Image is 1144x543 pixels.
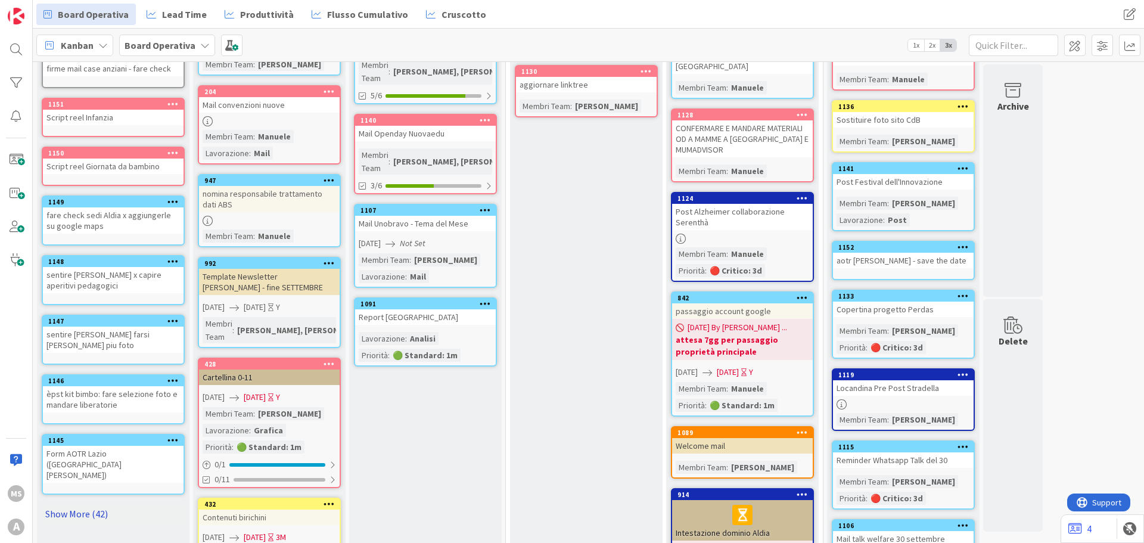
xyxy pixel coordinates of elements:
div: 1151 [48,100,184,108]
div: 1128CONFERMARE E MANDARE MATERIALI OD A MAMME A [GEOGRAPHIC_DATA] E MUMADVISOR [672,110,813,157]
div: 842 [672,293,813,303]
span: : [405,332,407,345]
div: 1128 [672,110,813,120]
div: Manuele [255,229,294,243]
div: Post Festival dell'Innovazione [833,174,974,190]
div: 1133 [833,291,974,302]
div: Cartellina 0-11 [199,370,340,385]
span: [DATE] [203,391,225,404]
div: Membri Team [837,197,887,210]
span: 2x [924,39,940,51]
a: 1119Locandina Pre Post StradellaMembri Team:[PERSON_NAME] [832,368,975,431]
span: : [887,324,889,337]
div: 🔴 Critico: 3d [707,264,765,277]
div: 1148sentire [PERSON_NAME] x capire aperitivi pedagogici [43,256,184,293]
span: : [866,341,868,354]
div: Membri Team [203,58,253,71]
span: : [388,349,390,362]
a: 992Template Newsletter [PERSON_NAME] - fine SETTEMBRE[DATE][DATE]YMembri Team:[PERSON_NAME], [PER... [198,257,341,348]
b: attesa 7gg per passaggio proprietà principale [676,334,809,358]
span: : [866,492,868,505]
a: 1115Reminder Whatsapp Talk del 30Membri Team:[PERSON_NAME]Priorità:🔴 Critico: 3d [832,440,975,510]
div: Manuele [889,73,928,86]
div: 204 [199,86,340,97]
div: Priorità [203,440,232,454]
span: : [388,155,390,168]
span: 5/6 [371,89,382,102]
div: Membri Team [676,81,726,94]
div: Priorità [676,399,705,412]
a: 1145Form AOTR Lazio ([GEOGRAPHIC_DATA][PERSON_NAME]) [42,434,185,495]
div: Sostituire foto sito CdB [833,112,974,128]
div: 1151 [43,99,184,110]
span: : [570,100,572,113]
div: Y [749,366,753,378]
div: 947nomina responsabile trattamento dati ABS [199,175,340,212]
div: 1124 [672,193,813,204]
div: Archive [997,99,1029,113]
a: Cruscotto [419,4,493,25]
span: : [253,58,255,71]
div: 1115Reminder Whatsapp Talk del 30 [833,442,974,468]
img: Visit kanbanzone.com [8,8,24,24]
div: Membri Team [359,148,388,175]
a: 1091Report [GEOGRAPHIC_DATA]Lavorazione:AnalisiPriorità:🟢 Standard: 1m [354,297,497,367]
span: : [232,440,234,454]
a: 1130aggiornare linktreeMembri Team:[PERSON_NAME] [515,65,658,117]
div: Mail Openday Nuovaedu [355,126,496,141]
a: 947nomina responsabile trattamento dati ABSMembri Team:Manuele [198,174,341,247]
a: 428Cartellina 0-11[DATE][DATE]YMembri Team:[PERSON_NAME]Lavorazione:GraficaPriorità:🟢 Standard: 1... [198,358,341,488]
a: 1148sentire [PERSON_NAME] x capire aperitivi pedagogici [42,255,185,305]
a: 1107Mail Unobravo - Tema del Mese[DATE]Not SetMembri Team:[PERSON_NAME]Lavorazione:Mail [354,204,497,288]
div: 1128 [677,111,813,119]
span: : [705,264,707,277]
div: Membri Team [676,165,726,178]
div: 1106 [838,522,974,530]
div: 1130 [521,67,657,76]
div: 1146èpst kit bimbo: fare selezione foto e mandare liberatorie [43,376,184,412]
a: 1149fare check sedi Aldia x aggiungerle su google maps [42,196,185,246]
a: 1152aotr [PERSON_NAME] - save the date [832,241,975,280]
div: Membri Team [203,229,253,243]
div: [PERSON_NAME] [889,475,958,488]
div: 428 [199,359,340,370]
div: Manuele [728,247,767,260]
div: 1151Script reel Infanzia [43,99,184,125]
a: 4 [1068,522,1092,536]
div: Priorità [837,492,866,505]
div: 1147sentire [PERSON_NAME] farsi [PERSON_NAME] piu foto [43,316,184,353]
div: 0/1 [199,457,340,472]
div: firme mail case anziani - fare check [43,61,184,76]
div: Priorità [359,349,388,362]
div: Membri Team [837,413,887,426]
span: : [253,229,255,243]
a: 1128CONFERMARE E MANDARE MATERIALI OD A MAMME A [GEOGRAPHIC_DATA] E MUMADVISORMembri Team:Manuele [671,108,814,182]
div: 1149fare check sedi Aldia x aggiungerle su google maps [43,197,184,234]
span: : [887,475,889,488]
div: Membri Team [837,73,887,86]
span: : [726,382,728,395]
span: : [388,65,390,78]
div: [PERSON_NAME] [889,324,958,337]
div: Script reel Infanzia [43,110,184,125]
div: 914 [677,491,813,499]
div: Membri Team [520,100,570,113]
div: 1152 [838,243,974,252]
div: 1115 [838,443,974,451]
span: Support [25,2,54,16]
div: [PERSON_NAME] [411,253,480,266]
div: 1150 [43,148,184,159]
div: 1141 [838,165,974,173]
div: 1136Sostituire foto sito CdB [833,101,974,128]
div: 1089 [672,427,813,438]
div: 1148 [48,257,184,266]
div: Lavorazione [837,213,883,226]
span: Lead Time [162,7,207,21]
div: 1145 [48,436,184,445]
div: 1133Copertina progetto Perdas [833,291,974,317]
div: 992 [199,258,340,269]
div: 914 [672,489,813,500]
div: fare check sedi Aldia x aggiungerle su google maps [43,207,184,234]
span: Produttività [240,7,294,21]
span: 0/11 [214,473,230,486]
